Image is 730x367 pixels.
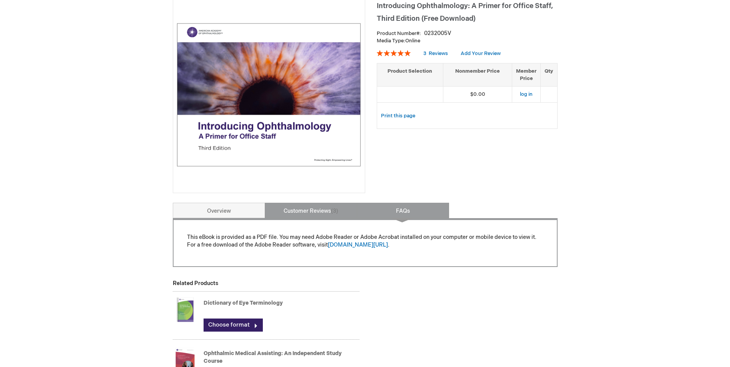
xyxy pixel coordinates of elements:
th: Product Selection [377,63,443,86]
img: Introducing Ophthalmology: A Primer for Office Staff, Third Edition (Free Download) [177,3,361,187]
div: 0232005V [424,30,451,37]
a: FAQs [357,203,449,218]
span: Reviews [429,50,448,57]
span: 3 [423,50,426,57]
a: Overview [173,203,265,218]
strong: Product Number [377,30,421,37]
th: Qty [541,63,557,86]
a: Choose format [204,319,263,332]
th: Nonmember Price [443,63,512,86]
div: 100% [377,50,411,56]
a: log in [520,91,533,97]
a: Customer Reviews3 [265,203,357,218]
a: Add Your Review [461,50,501,57]
a: [DOMAIN_NAME][URL] [328,242,388,248]
p: This eBook is provided as a PDF file. You may need Adobe Reader or Adobe Acrobat installed on you... [187,234,543,249]
p: Online [377,37,558,45]
span: 3 [331,208,338,214]
th: Member Price [512,63,541,86]
strong: Related Products [173,280,218,287]
strong: Media Type: [377,38,405,44]
a: Ophthalmic Medical Assisting: An Independent Study Course [204,350,342,364]
a: Print this page [381,111,415,121]
td: $0.00 [443,87,512,103]
a: 3 Reviews [423,50,449,57]
span: Introducing Ophthalmology: A Primer for Office Staff, Third Edition (Free Download) [377,2,553,23]
a: Dictionary of Eye Terminology [204,300,283,306]
img: Dictionary of Eye Terminology [173,294,197,325]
